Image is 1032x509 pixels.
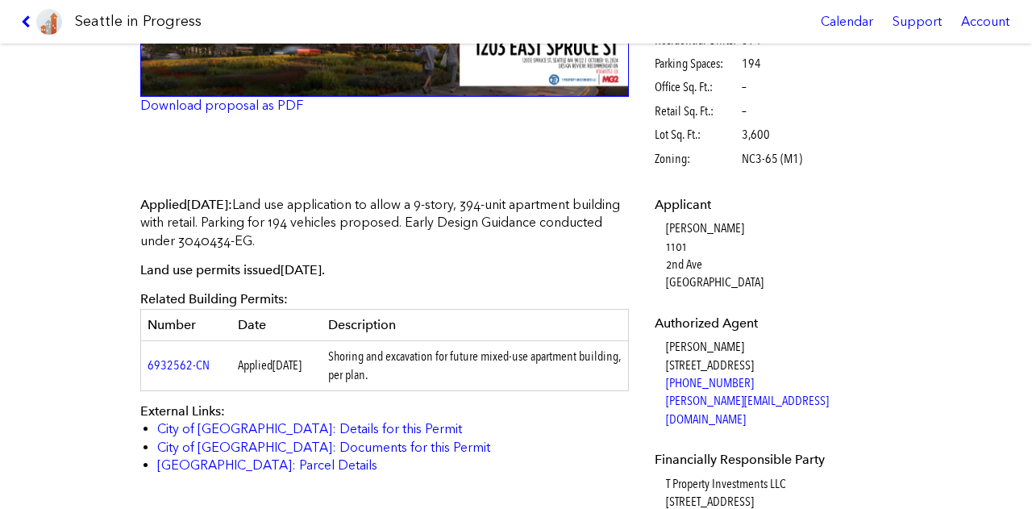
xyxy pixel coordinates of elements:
span: – [742,102,747,120]
dt: Financially Responsible Party [655,451,888,469]
span: 3,600 [742,126,770,144]
span: Retail Sq. Ft.: [655,102,739,120]
td: Applied [231,341,322,391]
span: Zoning: [655,150,739,168]
a: City of [GEOGRAPHIC_DATA]: Details for this Permit [157,421,462,436]
span: Applied : [140,197,232,212]
h1: Seattle in Progress [75,11,202,31]
a: City of [GEOGRAPHIC_DATA]: Documents for this Permit [157,440,490,455]
span: – [742,78,747,96]
img: favicon-96x96.png [36,9,62,35]
td: Shoring and excavation for future mixed-use apartment building, per plan. [322,341,629,391]
th: Description [322,309,629,340]
p: Land use permits issued . [140,261,629,279]
span: 194 [742,55,761,73]
th: Date [231,309,322,340]
span: Lot Sq. Ft.: [655,126,739,144]
dt: Authorized Agent [655,315,888,332]
a: 6932562-CN [148,357,210,373]
span: [DATE] [281,262,322,277]
th: Number [141,309,231,340]
dd: [PERSON_NAME] [STREET_ADDRESS] [666,338,888,428]
a: [GEOGRAPHIC_DATA]: Parcel Details [157,457,377,473]
span: Parking Spaces: [655,55,739,73]
a: Download proposal as PDF [140,98,303,113]
a: [PHONE_NUMBER] [666,375,754,390]
span: [DATE] [273,357,302,373]
dd: [PERSON_NAME] 1101 2nd Ave [GEOGRAPHIC_DATA] [666,219,888,292]
dt: Applicant [655,196,888,214]
span: NC3-65 (M1) [742,150,802,168]
p: Land use application to allow a 9-story, 394-unit apartment building with retail. Parking for 194... [140,196,629,250]
span: Office Sq. Ft.: [655,78,739,96]
span: External Links: [140,403,225,419]
span: [DATE] [187,197,228,212]
span: Related Building Permits: [140,291,288,307]
a: [PERSON_NAME][EMAIL_ADDRESS][DOMAIN_NAME] [666,393,829,426]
